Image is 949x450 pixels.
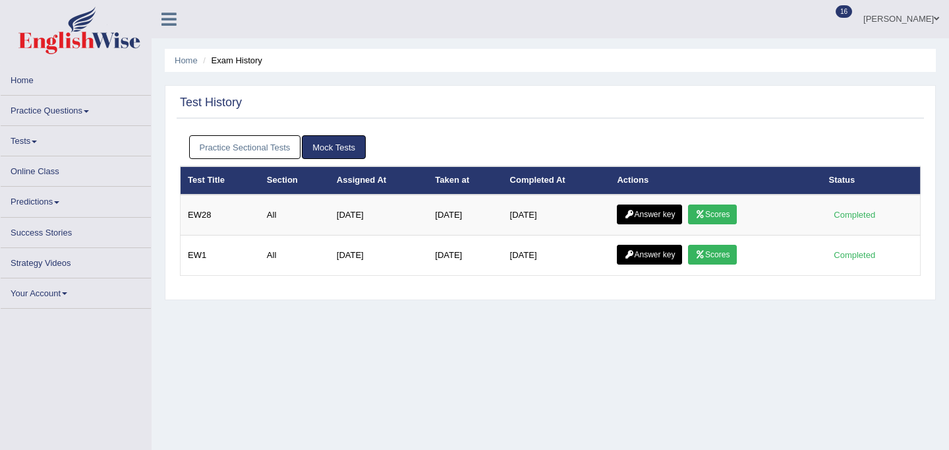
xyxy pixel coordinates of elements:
a: Home [1,65,151,91]
a: Practice Questions [1,96,151,121]
td: [DATE] [428,195,502,236]
a: Online Class [1,156,151,182]
a: Scores [688,245,737,265]
th: Status [822,167,921,195]
td: EW1 [181,236,260,276]
th: Taken at [428,167,502,195]
a: Strategy Videos [1,248,151,274]
th: Test Title [181,167,260,195]
th: Completed At [503,167,610,195]
a: Home [175,55,198,65]
h2: Test History [180,96,242,110]
a: Answer key [617,205,682,224]
td: [DATE] [428,236,502,276]
li: Exam History [200,54,262,67]
a: Mock Tests [302,135,366,160]
th: Section [260,167,330,195]
td: All [260,195,330,236]
a: Practice Sectional Tests [189,135,301,160]
span: 16 [836,5,852,18]
a: Your Account [1,278,151,304]
th: Assigned At [330,167,428,195]
th: Actions [610,167,821,195]
a: Predictions [1,187,151,212]
td: EW28 [181,195,260,236]
a: Tests [1,126,151,152]
td: [DATE] [330,195,428,236]
a: Scores [688,205,737,224]
td: [DATE] [503,236,610,276]
div: Completed [829,248,880,262]
td: [DATE] [503,195,610,236]
td: All [260,236,330,276]
div: Completed [829,208,880,222]
td: [DATE] [330,236,428,276]
a: Answer key [617,245,682,265]
a: Success Stories [1,218,151,243]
